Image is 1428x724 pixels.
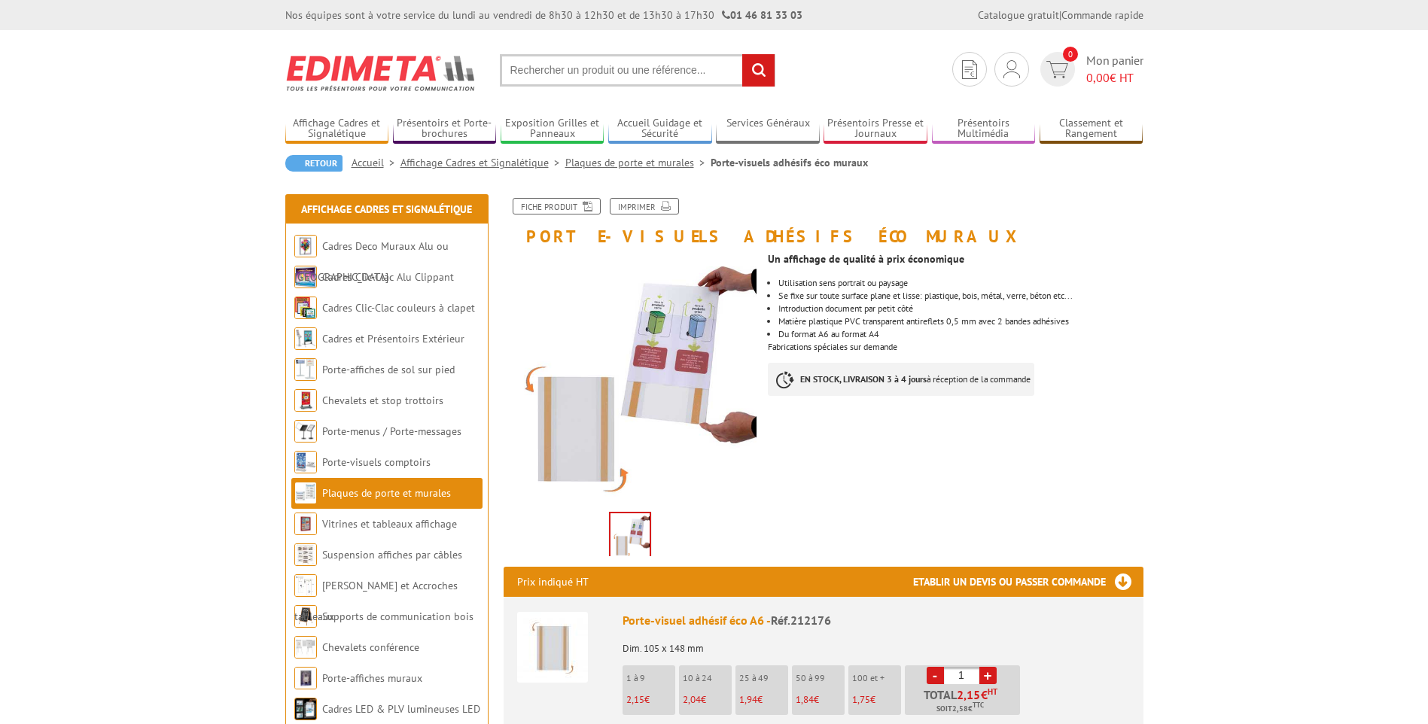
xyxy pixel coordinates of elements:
[623,612,1130,629] div: Porte-visuel adhésif éco A6 -
[768,252,964,266] strong: Un affichage de qualité à prix économique
[778,330,1143,339] li: Du format A6 au format A4
[294,420,317,443] img: Porte-menus / Porte-messages
[294,451,317,473] img: Porte-visuels comptoirs
[285,117,389,141] a: Affichage Cadres et Signalétique
[294,574,317,597] img: Cimaises et Accroches tableaux
[501,117,604,141] a: Exposition Grilles et Panneaux
[1046,61,1068,78] img: devis rapide
[294,297,317,319] img: Cadres Clic-Clac couleurs à clapet
[626,693,644,706] span: 2,15
[294,579,458,623] a: [PERSON_NAME] et Accroches tableaux
[932,117,1036,141] a: Présentoirs Multimédia
[294,482,317,504] img: Plaques de porte et murales
[322,424,461,438] a: Porte-menus / Porte-messages
[504,253,757,506] img: porte_visuels_muraux_212176.jpg
[1040,117,1143,141] a: Classement et Rangement
[978,8,1059,22] a: Catalogue gratuit
[796,673,845,683] p: 50 à 99
[768,245,1154,411] div: Fabrications spéciales sur demande
[322,301,475,315] a: Cadres Clic-Clac couleurs à clapet
[716,117,820,141] a: Services Généraux
[294,513,317,535] img: Vitrines et tableaux affichage
[988,686,997,697] sup: HT
[626,673,675,683] p: 1 à 9
[294,358,317,381] img: Porte-affiches de sol sur pied
[322,671,422,685] a: Porte-affiches muraux
[909,689,1020,715] p: Total
[608,117,712,141] a: Accueil Guidage et Sécurité
[322,517,457,531] a: Vitrines et tableaux affichage
[683,693,701,706] span: 2,04
[285,8,802,23] div: Nos équipes sont à votre service du lundi au vendredi de 8h30 à 12h30 et de 13h30 à 17h30
[1086,52,1143,87] span: Mon panier
[285,45,477,101] img: Edimeta
[683,695,732,705] p: €
[778,304,1143,313] li: Introduction document par petit côté
[322,610,473,623] a: Supports de communication bois
[322,486,451,500] a: Plaques de porte et murales
[742,54,775,87] input: rechercher
[294,239,449,284] a: Cadres Deco Muraux Alu ou [GEOGRAPHIC_DATA]
[322,548,462,561] a: Suspension affiches par câbles
[927,667,944,684] a: -
[565,156,711,169] a: Plaques de porte et murales
[1086,70,1110,85] span: 0,00
[294,327,317,350] img: Cadres et Présentoirs Extérieur
[352,156,400,169] a: Accueil
[1061,8,1143,22] a: Commande rapide
[936,703,984,715] span: Soit €
[285,155,343,172] a: Retour
[739,693,757,706] span: 1,94
[513,198,601,214] a: Fiche produit
[739,695,788,705] p: €
[979,667,997,684] a: +
[393,117,497,141] a: Présentoirs et Porte-brochures
[294,235,317,257] img: Cadres Deco Muraux Alu ou Bois
[1063,47,1078,62] span: 0
[739,673,788,683] p: 25 à 49
[852,693,870,706] span: 1,75
[322,394,443,407] a: Chevalets et stop trottoirs
[517,567,589,597] p: Prix indiqué HT
[500,54,775,87] input: Rechercher un produit ou une référence...
[796,695,845,705] p: €
[722,8,802,22] strong: 01 46 81 33 03
[623,633,1130,654] p: Dim. 105 x 148 mm
[778,278,1143,287] li: Utilisation sens portrait ou paysage
[778,317,1143,326] p: Matière plastique PVC transparent antireflets 0,5 mm avec 2 bandes adhésives
[768,363,1034,396] p: à réception de la commande
[978,8,1143,23] div: |
[771,613,831,628] span: Réf.212176
[962,60,977,79] img: devis rapide
[981,689,988,701] span: €
[322,270,454,284] a: Cadres Clic-Clac Alu Clippant
[294,389,317,412] img: Chevalets et stop trottoirs
[322,363,455,376] a: Porte-affiches de sol sur pied
[294,543,317,566] img: Suspension affiches par câbles
[322,332,464,345] a: Cadres et Présentoirs Extérieur
[952,703,968,715] span: 2,58
[610,513,650,560] img: porte_visuels_muraux_212176.jpg
[610,198,679,214] a: Imprimer
[957,689,981,701] span: 2,15
[852,695,901,705] p: €
[800,373,927,385] strong: EN STOCK, LIVRAISON 3 à 4 jours
[796,693,814,706] span: 1,84
[852,673,901,683] p: 100 et +
[683,673,732,683] p: 10 à 24
[322,640,419,654] a: Chevalets conférence
[1037,52,1143,87] a: devis rapide 0 Mon panier 0,00€ HT
[517,612,588,683] img: Porte-visuel adhésif éco A6
[1086,69,1143,87] span: € HT
[322,455,431,469] a: Porte-visuels comptoirs
[400,156,565,169] a: Affichage Cadres et Signalétique
[626,695,675,705] p: €
[824,117,927,141] a: Présentoirs Presse et Journaux
[973,701,984,709] sup: TTC
[913,567,1143,597] h3: Etablir un devis ou passer commande
[778,291,1143,300] li: Se fixe sur toute surface plane et lisse: plastique, bois, métal, verre, béton etc...
[711,155,868,170] li: Porte-visuels adhésifs éco muraux
[1003,60,1020,78] img: devis rapide
[322,702,480,716] a: Cadres LED & PLV lumineuses LED
[301,202,472,216] a: Affichage Cadres et Signalétique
